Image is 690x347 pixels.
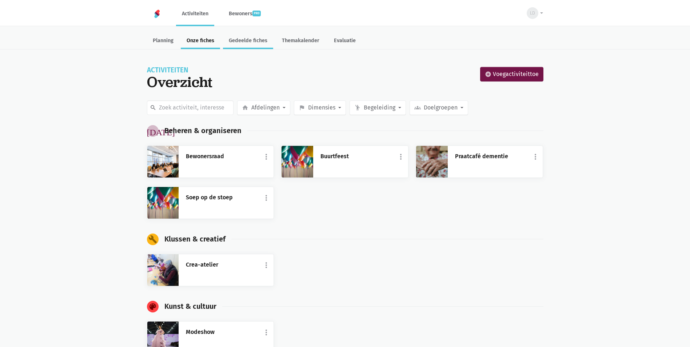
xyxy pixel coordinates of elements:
[164,235,226,243] h5: Klussen & creatief
[416,146,448,178] img: lZHOxB5teVFsmLJLiiLTNdsXk7zVKf-metac2VuaW9yIHN0b2NrLmpwZw==--thumb.jpg
[354,104,361,111] i: emoji_people
[164,302,216,311] h5: Kunst & cultuur
[252,11,261,16] span: pro
[251,103,280,112] span: Afdelingen
[530,9,535,17] span: LD
[223,1,267,26] a: Bewonerspro
[186,260,266,270] a: Crea-atelier
[237,100,290,115] button: home Afdelingen
[276,33,325,49] a: Themakalender
[364,103,395,112] span: Begeleiding
[147,73,212,90] div: Overzicht
[147,33,179,49] a: Planning
[294,100,346,115] button: flag Dimensies
[148,235,157,244] i: build
[350,100,406,115] button: emoji_people Begeleiding
[455,152,535,161] a: Praatcafé dementie
[410,100,468,115] button: groups Doelgroepen
[181,33,220,49] a: Onze fiches
[223,33,273,49] a: Gedeelde fiches
[522,5,543,21] button: LD
[328,33,362,49] a: Evaluatie
[148,302,157,311] i: color_lens
[299,104,305,111] i: flag
[153,9,161,18] img: Home
[147,146,179,178] img: a4NkwkgeU0wB6Ft0Zpw6vEYNO3g9zVp3BxhC1oUH.jpg
[164,127,242,135] h5: Beheren & organiseren
[147,187,179,219] img: l6QWUjdo6K9ianrdkFuVkzxxAuN7NMrGeKUwoJok.jpg
[506,71,530,77] span: activiteit
[493,69,539,79] span: voeg toe
[176,1,214,26] a: Activiteiten
[147,254,179,286] img: BVgd5xlBcWMMj8ISMZ1oC4Dqgx0S8B-metaSU1HXzUyMjQuSlBH--thumb.jpg
[485,71,491,77] i: add_circle
[320,152,401,161] a: Buurtfeest
[414,104,421,111] i: groups
[424,103,458,112] span: Doelgroepen
[186,152,266,161] a: Bewonersraad
[308,103,335,112] span: Dimensies
[242,104,248,111] i: home
[147,100,234,115] input: Zoek activiteit, interesse
[147,127,175,135] i: [DATE]
[186,327,266,337] a: Modeshow
[186,193,266,202] a: Soep op de stoep
[282,146,313,178] img: l6QWUjdo6K9ianrdkFuVkzxxAuN7NMrGeKUwoJok.jpg
[147,67,212,73] div: Activiteiten
[150,104,156,111] i: search
[480,67,543,81] a: add_circle voegactiviteittoe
